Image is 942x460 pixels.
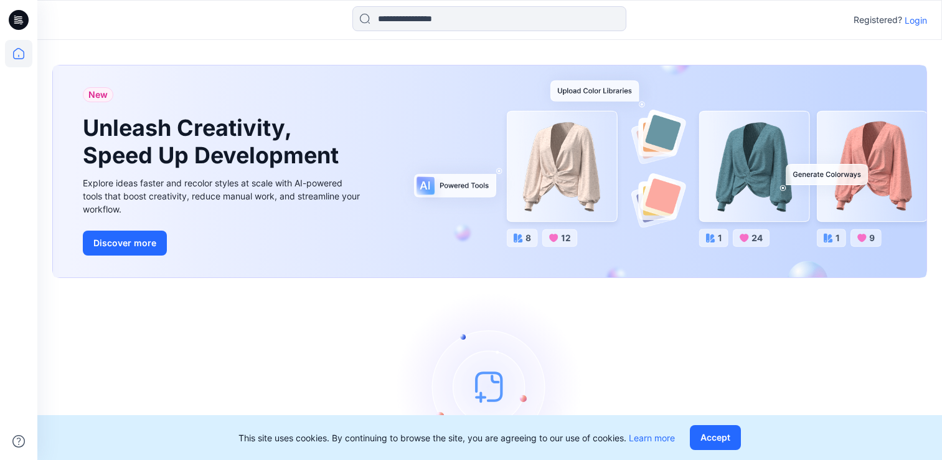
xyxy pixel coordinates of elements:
[238,431,675,444] p: This site uses cookies. By continuing to browse the site, you are agreeing to our use of cookies.
[83,115,344,168] h1: Unleash Creativity, Speed Up Development
[690,425,741,450] button: Accept
[83,231,167,256] button: Discover more
[905,14,927,27] p: Login
[83,231,363,256] a: Discover more
[83,176,363,216] div: Explore ideas faster and recolor styles at scale with AI-powered tools that boost creativity, red...
[629,433,675,443] a: Learn more
[88,87,108,102] span: New
[854,12,902,27] p: Registered?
